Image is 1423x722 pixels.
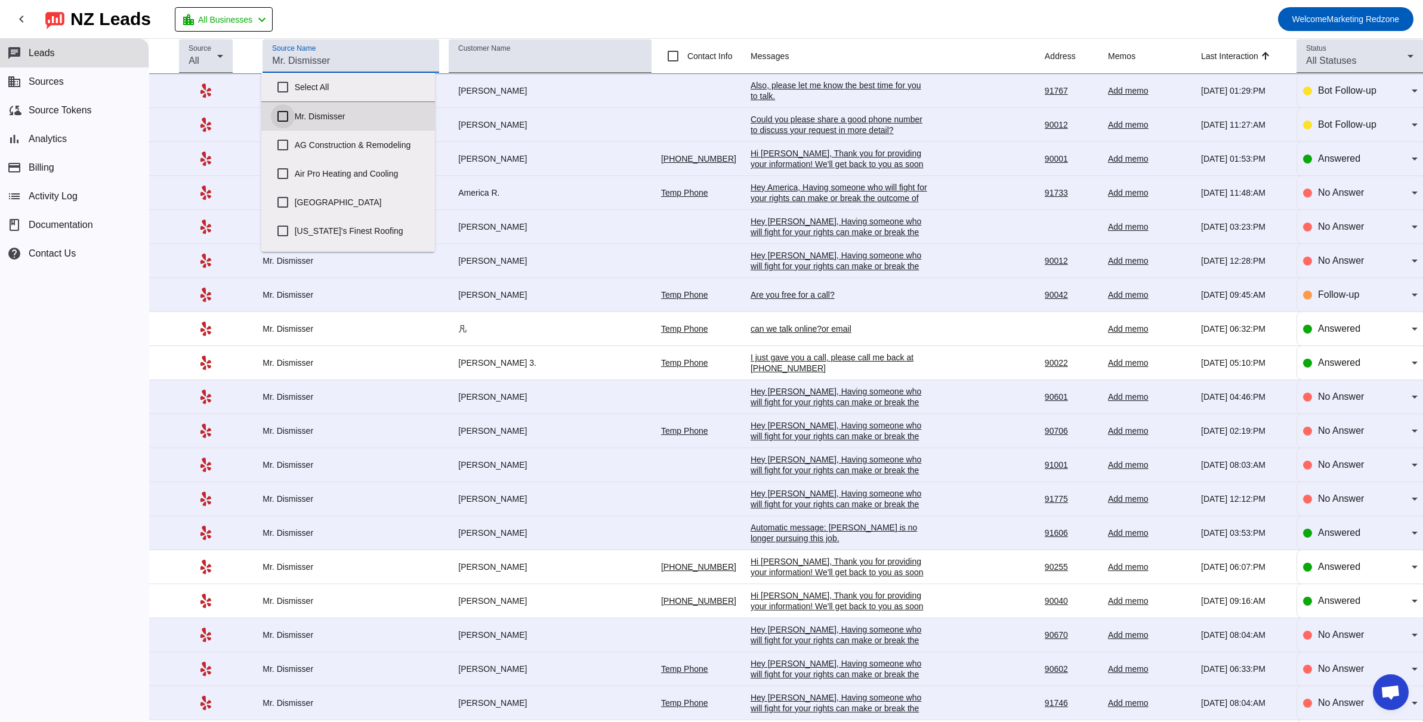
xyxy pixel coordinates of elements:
div: [DATE] 05:10:PM [1201,357,1287,368]
a: [PHONE_NUMBER] [661,596,736,606]
span: Sources [29,76,64,87]
div: 90670 [1045,630,1098,640]
label: Mr. Dismisser [295,103,426,129]
mat-label: Customer Name [458,45,510,53]
span: Billing [29,162,54,173]
div: Hi [PERSON_NAME], Thank you for providing your information! We'll get back to you as soon as poss... [751,556,930,588]
span: Answered [1318,561,1360,572]
div: Add memo [1108,221,1192,232]
div: [PERSON_NAME] [449,527,628,538]
div: Add memo [1108,323,1192,334]
span: book [7,218,21,232]
div: [DATE] 02:19:PM [1201,425,1287,436]
span: All Businesses [198,11,252,28]
div: Add memo [1108,85,1192,96]
a: [PHONE_NUMBER] [661,562,736,572]
div: [DATE] 06:33:PM [1201,664,1287,674]
span: No Answer [1318,255,1364,266]
div: 91001 [1045,459,1098,470]
mat-icon: chevron_left [255,13,269,27]
div: [DATE] 12:12:PM [1201,493,1287,504]
div: Hi [PERSON_NAME], Thank you for providing your information! We'll get back to you as soon as poss... [751,590,930,622]
div: Hi [PERSON_NAME], Thank you for providing your information! We'll get back to you as soon as poss... [751,148,930,180]
mat-icon: bar_chart [7,132,21,146]
mat-icon: Yelp [199,322,213,336]
span: Source Tokens [29,105,92,116]
div: Hey [PERSON_NAME], Having someone who will fight for your rights can make or break the outcome of... [751,488,930,531]
span: No Answer [1318,187,1364,198]
mat-icon: Yelp [199,458,213,472]
span: No Answer [1318,630,1364,640]
mat-icon: payment [7,161,21,175]
th: Memos [1108,39,1201,74]
div: Mr. Dismisser [263,459,439,470]
div: [DATE] 08:04:AM [1201,698,1287,708]
div: 90012 [1045,119,1098,130]
div: [DATE] 09:45:AM [1201,289,1287,300]
div: [PERSON_NAME] [449,425,628,436]
a: Temp Phone [661,188,708,198]
div: I just gave you a call, please call me back at [PHONE_NUMBER] [751,352,930,374]
div: [PERSON_NAME] [449,289,628,300]
div: Are you free for a call? [751,289,930,300]
mat-label: Source [189,45,211,53]
div: Mr. Dismisser [263,596,439,606]
div: Add memo [1108,527,1192,538]
span: No Answer [1318,664,1364,674]
span: Documentation [29,220,93,230]
div: Last Interaction [1201,50,1258,62]
div: Add memo [1108,289,1192,300]
div: 91606 [1045,527,1098,538]
mat-icon: Yelp [199,118,213,132]
div: can we talk online?or email [751,323,930,334]
span: Answered [1318,323,1360,334]
div: Hey [PERSON_NAME], Having someone who will fight for your rights can make or break the outcome of... [751,250,930,293]
span: Welcome [1292,14,1327,24]
mat-icon: help [7,246,21,261]
a: Temp Phone [661,290,708,300]
div: [PERSON_NAME] [449,153,628,164]
div: 凡 [449,323,628,334]
mat-label: Status [1306,45,1326,53]
div: [DATE] 01:53:PM [1201,153,1287,164]
div: Mr. Dismisser [263,561,439,572]
mat-icon: cloud_sync [7,103,21,118]
mat-icon: chevron_left [14,12,29,26]
div: Mr. Dismisser [263,527,439,538]
div: [DATE] 06:32:PM [1201,323,1287,334]
div: Mr. Dismisser [263,289,439,300]
label: [GEOGRAPHIC_DATA] [295,189,426,215]
mat-icon: chat [7,46,21,60]
mat-icon: Yelp [199,424,213,438]
mat-icon: Yelp [199,220,213,234]
span: Answered [1318,357,1360,368]
div: Add memo [1108,664,1192,674]
div: Mr. Dismisser [263,357,439,368]
div: Hey [PERSON_NAME], Having someone who will fight for your rights can make or break the outcome of... [751,216,930,259]
div: Open chat [1373,674,1409,710]
label: Contact Info [685,50,733,62]
mat-icon: Yelp [199,492,213,506]
span: Leads [29,48,55,58]
label: Select All [295,74,426,100]
span: No Answer [1318,698,1364,708]
label: AG Construction & Remodeling [295,132,426,158]
mat-icon: Yelp [199,186,213,200]
div: Add memo [1108,493,1192,504]
div: 90001 [1045,153,1098,164]
span: Activity Log [29,191,78,202]
div: [PERSON_NAME] [449,698,628,708]
div: 90706 [1045,425,1098,436]
th: Address [1045,39,1108,74]
mat-icon: Yelp [199,84,213,98]
div: Mr. Dismisser [263,255,439,266]
div: [PERSON_NAME] [449,596,628,606]
div: [DATE] 12:28:PM [1201,255,1287,266]
div: [DATE] 04:46:PM [1201,391,1287,402]
div: Mr. Dismisser [263,664,439,674]
span: Analytics [29,134,67,144]
span: Bot Follow-up [1318,119,1376,129]
span: No Answer [1318,493,1364,504]
a: Temp Phone [661,698,708,708]
mat-icon: Yelp [199,526,213,540]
